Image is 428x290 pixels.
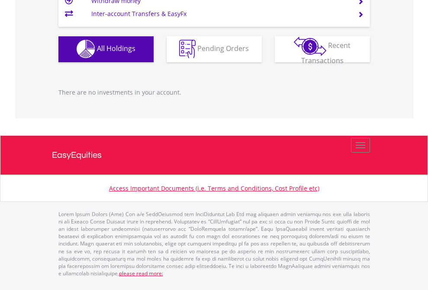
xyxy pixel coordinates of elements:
p: There are no investments in your account. [58,88,370,97]
img: holdings-wht.png [77,40,95,58]
p: Lorem Ipsum Dolors (Ame) Con a/e SeddOeiusmod tem InciDiduntut Lab Etd mag aliquaen admin veniamq... [58,210,370,277]
td: Inter-account Transfers & EasyFx [91,7,347,20]
img: transactions-zar-wht.png [294,37,326,56]
span: All Holdings [97,44,135,53]
button: Pending Orders [167,36,262,62]
span: Recent Transactions [301,41,351,65]
a: Access Important Documents (i.e. Terms and Conditions, Cost Profile etc) [109,184,319,192]
button: All Holdings [58,36,154,62]
img: pending_instructions-wht.png [179,40,196,58]
a: EasyEquities [52,136,377,175]
button: Recent Transactions [275,36,370,62]
span: Pending Orders [197,44,249,53]
a: please read more: [119,270,163,277]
